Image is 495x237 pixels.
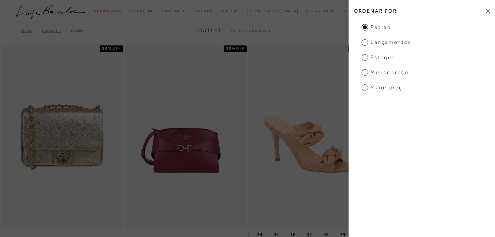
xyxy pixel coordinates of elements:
a: categoryNavScreenReaderText [162,5,188,17]
span: Verão Viva [94,9,122,13]
span: 24 de 3.266 itens [230,29,271,33]
strong: 30% [226,46,236,51]
span: Sandálias [162,9,188,13]
a: categoryNavScreenReaderText [305,5,335,17]
span: Padrão [362,24,391,31]
h2: Ordenar por [349,3,495,19]
img: MULE DE SALTO ALTO EM COURO BEGE COM LAÇOS [249,46,370,227]
span: Acessórios [305,9,335,13]
span: [DEMOGRAPHIC_DATA] [246,9,299,13]
span: OFF [112,46,121,51]
span: OFF [236,46,245,51]
a: MULE DE SALTO ALTO EM COURO BEGE COM LAÇOS MULE DE SALTO ALTO EM COURO BEGE COM LAÇOS [249,46,370,227]
span: Menor preço [362,69,408,76]
a: categoryNavScreenReaderText [94,5,122,17]
a: Bolsa média pesponto monograma dourado Bolsa média pesponto monograma dourado [2,46,122,227]
strong: 30% [102,46,112,51]
a: Home [21,29,42,33]
span: Outlet [341,9,360,13]
span: Estoque [362,54,395,61]
a: Outlet [71,29,83,33]
a: categoryNavScreenReaderText [222,5,240,17]
a: Categoria [42,29,70,33]
a: noSubCategoriesText [246,5,299,17]
a: BOLSA PEQUENA EM COURO MARSALA COM FERRAGEM EM GANCHO BOLSA PEQUENA EM COURO MARSALA COM FERRAGEM... [125,46,246,227]
span: Bolsas [222,9,240,13]
span: Maior preço [362,84,406,91]
img: Bolsa média pesponto monograma dourado [2,46,122,227]
span: Lançamentos [362,39,411,46]
img: BOLSA PEQUENA EM COURO MARSALA COM FERRAGEM EM GANCHO [125,46,246,227]
a: categoryNavScreenReaderText [128,5,156,17]
span: Outlet [198,28,222,33]
a: categoryNavScreenReaderText [195,5,215,17]
span: Essenciais [128,9,156,13]
a: categoryNavScreenReaderText [341,5,360,17]
span: Sapatos [195,9,215,13]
